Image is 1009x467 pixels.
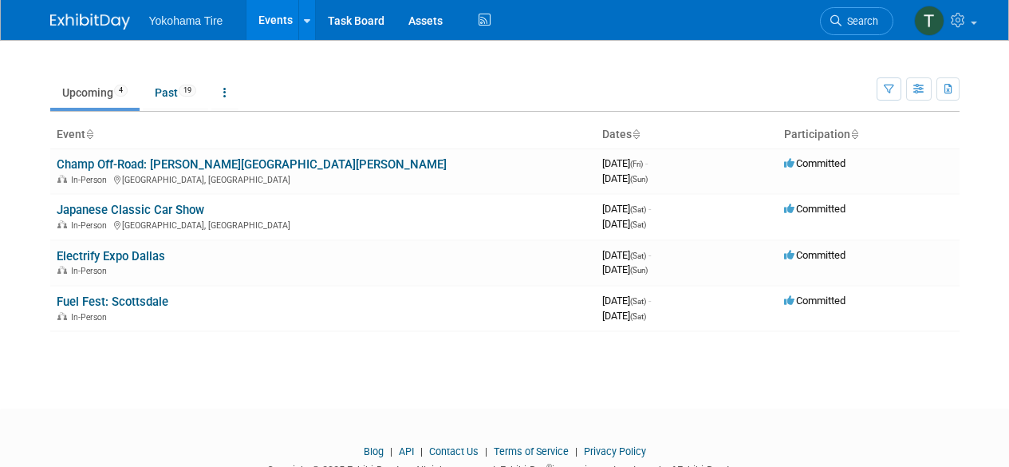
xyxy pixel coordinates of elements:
div: [GEOGRAPHIC_DATA], [GEOGRAPHIC_DATA] [57,172,589,185]
img: Tyler Martin [914,6,944,36]
a: Past19 [143,77,208,108]
th: Dates [596,121,778,148]
span: (Sat) [630,205,646,214]
th: Event [50,121,596,148]
span: (Sat) [630,220,646,229]
img: In-Person Event [57,220,67,228]
span: | [386,445,396,457]
span: (Sat) [630,251,646,260]
a: Sort by Event Name [85,128,93,140]
a: Electrify Expo Dallas [57,249,165,263]
span: In-Person [71,220,112,231]
span: In-Person [71,312,112,323]
span: (Sat) [630,297,646,306]
span: Yokohama Tire [149,14,223,27]
a: Terms of Service [494,445,569,457]
a: Contact Us [429,445,479,457]
a: Search [820,7,893,35]
a: Sort by Start Date [632,128,640,140]
a: Fuel Fest: Scottsdale [57,295,168,309]
span: [DATE] [602,172,648,184]
img: In-Person Event [57,266,67,274]
a: Privacy Policy [584,445,646,457]
span: 19 [179,85,196,97]
span: (Fri) [630,160,643,168]
span: - [645,157,648,169]
span: (Sat) [630,312,646,321]
div: [GEOGRAPHIC_DATA], [GEOGRAPHIC_DATA] [57,218,589,231]
th: Participation [778,121,960,148]
span: Committed [784,203,845,215]
span: - [648,203,651,215]
a: Blog [364,445,384,457]
a: Japanese Classic Car Show [57,203,204,217]
span: - [648,249,651,261]
a: Champ Off-Road: [PERSON_NAME][GEOGRAPHIC_DATA][PERSON_NAME] [57,157,447,172]
span: - [648,295,651,307]
span: Search [841,15,878,27]
span: Committed [784,157,845,169]
span: (Sun) [630,175,648,184]
span: | [571,445,581,457]
span: [DATE] [602,249,651,261]
span: [DATE] [602,310,646,322]
a: API [399,445,414,457]
span: Committed [784,295,845,307]
img: In-Person Event [57,175,67,183]
span: [DATE] [602,295,651,307]
span: [DATE] [602,263,648,275]
span: In-Person [71,266,112,276]
span: 4 [114,85,128,97]
a: Upcoming4 [50,77,140,108]
span: [DATE] [602,157,648,169]
span: In-Person [71,175,112,185]
span: Committed [784,249,845,261]
img: In-Person Event [57,312,67,320]
img: ExhibitDay [50,14,130,30]
span: | [416,445,427,457]
span: [DATE] [602,203,651,215]
span: [DATE] [602,218,646,230]
a: Sort by Participation Type [850,128,858,140]
span: | [481,445,491,457]
span: (Sun) [630,266,648,275]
